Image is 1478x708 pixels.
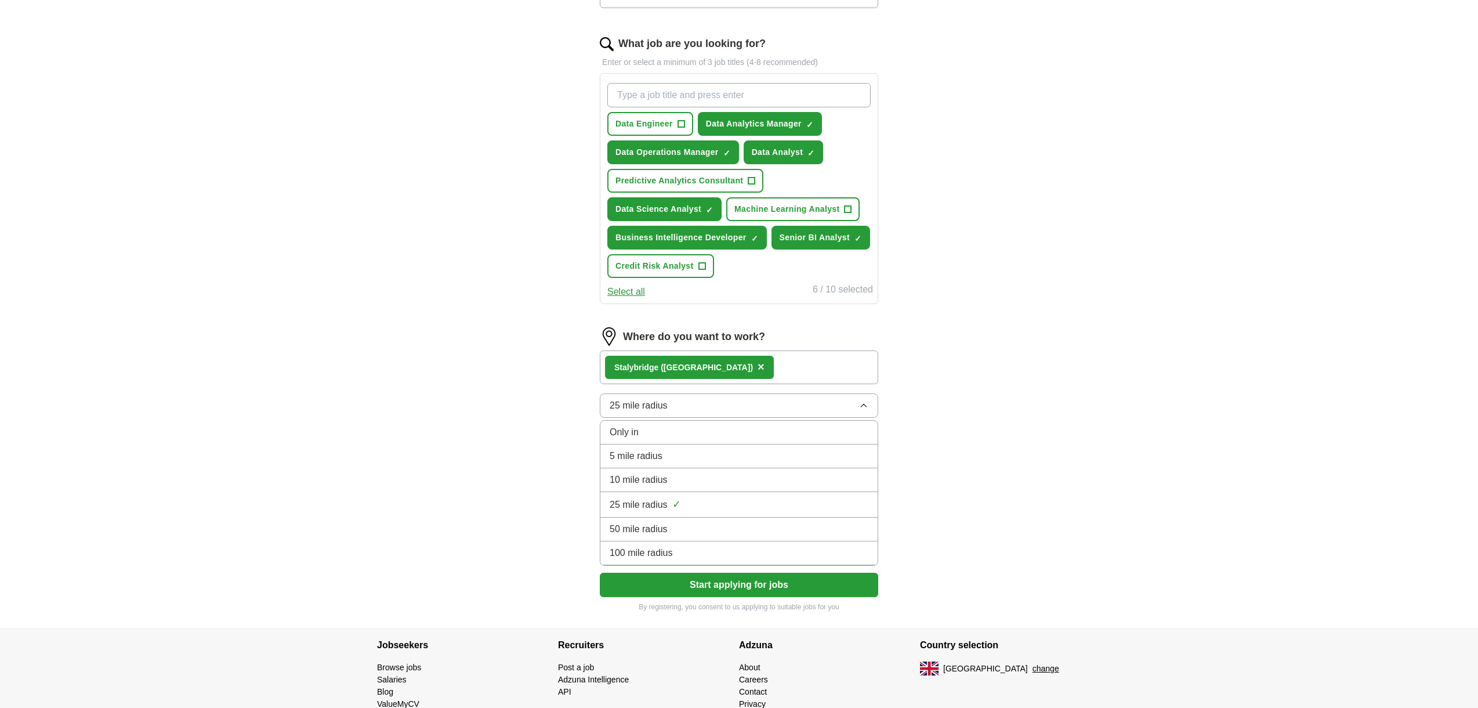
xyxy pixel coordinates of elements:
[734,203,839,215] span: Machine Learning Analyst
[610,546,673,560] span: 100 mile radius
[558,687,571,696] a: API
[600,327,618,346] img: location.png
[607,112,693,136] button: Data Engineer
[377,663,421,672] a: Browse jobs
[698,112,822,136] button: Data Analytics Manager✓
[600,602,878,612] p: By registering, you consent to us applying to suitable jobs for you
[615,146,719,158] span: Data Operations Manager
[607,197,722,221] button: Data Science Analyst✓
[607,226,767,250] button: Business Intelligence Developer✓
[558,675,629,684] a: Adzuna Intelligence
[615,260,694,272] span: Credit Risk Analyst
[744,140,824,164] button: Data Analyst✓
[706,205,713,215] span: ✓
[610,522,668,536] span: 50 mile radius
[615,175,743,187] span: Predictive Analytics Consultant
[610,498,668,512] span: 25 mile radius
[623,329,765,345] label: Where do you want to work?
[758,359,765,376] button: ×
[618,36,766,52] label: What job are you looking for?
[661,363,753,372] span: ([GEOGRAPHIC_DATA])
[751,234,758,243] span: ✓
[771,226,870,250] button: Senior BI Analyst✓
[920,629,1101,662] h4: Country selection
[610,449,662,463] span: 5 mile radius
[610,473,668,487] span: 10 mile radius
[615,203,701,215] span: Data Science Analyst
[600,393,878,418] button: 25 mile radius
[752,146,803,158] span: Data Analyst
[726,197,860,221] button: Machine Learning Analyst
[739,675,768,684] a: Careers
[607,83,871,107] input: Type a job title and press enter
[758,360,765,373] span: ×
[739,663,760,672] a: About
[920,662,939,676] img: UK flag
[706,118,802,130] span: Data Analytics Manager
[610,399,668,413] span: 25 mile radius
[813,283,873,299] div: 6 / 10 selected
[558,663,594,672] a: Post a job
[1033,663,1059,675] button: change
[607,254,714,278] button: Credit Risk Analyst
[614,363,658,372] strong: Stalybridge
[806,120,813,129] span: ✓
[600,37,614,51] img: search.png
[600,56,878,68] p: Enter or select a minimum of 3 job titles (4-8 recommended)
[739,687,767,696] a: Contact
[600,573,878,597] button: Start applying for jobs
[807,149,814,158] span: ✓
[615,232,747,244] span: Business Intelligence Developer
[780,232,850,244] span: Senior BI Analyst
[377,675,407,684] a: Salaries
[943,663,1028,675] span: [GEOGRAPHIC_DATA]
[672,497,681,512] span: ✓
[723,149,730,158] span: ✓
[610,425,639,439] span: Only in
[854,234,861,243] span: ✓
[615,118,673,130] span: Data Engineer
[377,687,393,696] a: Blog
[607,285,645,299] button: Select all
[607,140,739,164] button: Data Operations Manager✓
[607,169,763,193] button: Predictive Analytics Consultant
